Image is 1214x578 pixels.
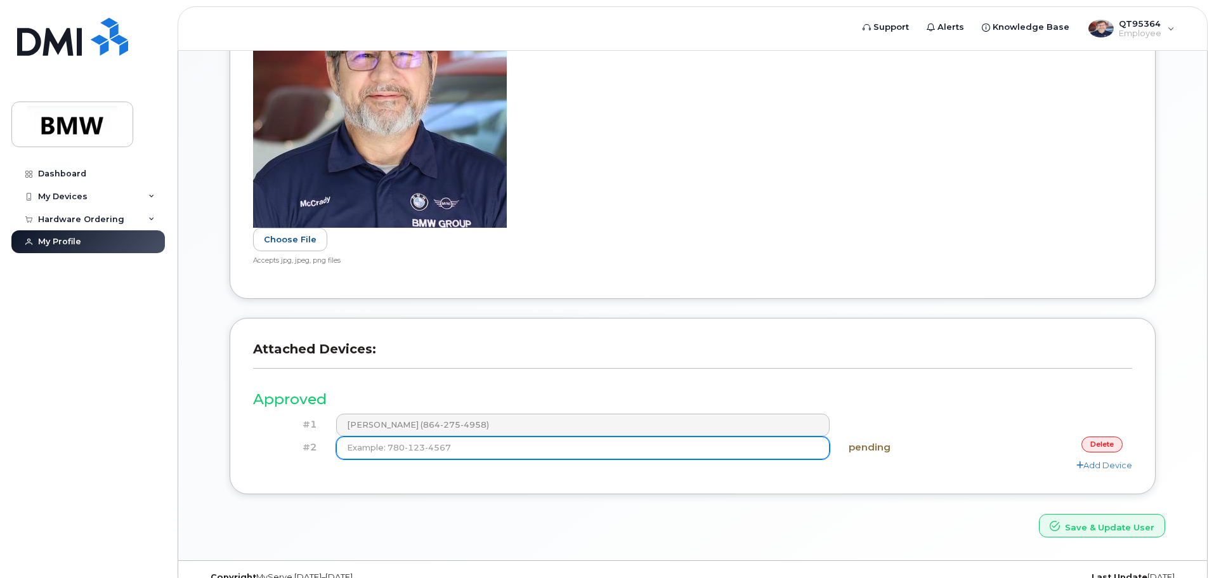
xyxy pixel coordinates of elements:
[1088,20,1114,37] img: User avatar
[1081,437,1123,452] a: delete
[1119,18,1161,29] span: QT95364
[263,442,317,453] h4: #2
[1039,514,1165,537] button: Save & Update User
[873,21,909,34] span: Support
[1159,523,1204,568] iframe: Messenger Launcher
[854,15,918,40] a: Support
[263,419,317,430] h4: #1
[1119,29,1161,39] span: Employee
[253,228,327,251] label: Choose File
[253,256,1122,266] div: Accepts jpg, jpeg, png files
[973,15,1078,40] a: Knowledge Base
[253,391,1132,407] h3: Approved
[1080,16,1184,41] div: QT95364
[993,21,1069,34] span: Knowledge Base
[937,21,964,34] span: Alerts
[253,341,1132,369] h3: Attached Devices:
[918,15,973,40] a: Alerts
[1088,16,1114,41] div: User avatar
[336,437,830,459] input: Example: 780-123-4567
[849,442,976,453] h4: pending
[1076,460,1132,470] a: Add Device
